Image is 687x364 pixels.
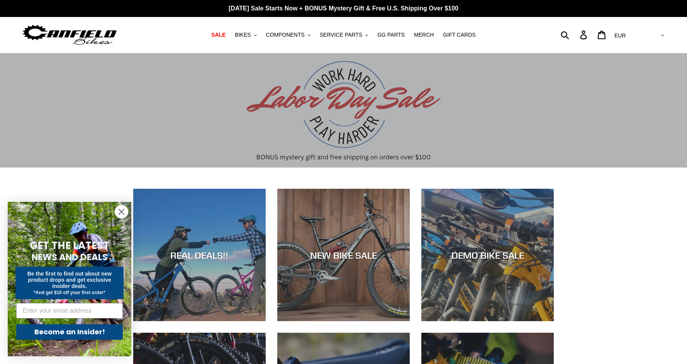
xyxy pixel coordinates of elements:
a: MERCH [410,30,438,40]
a: GG PARTS [373,30,409,40]
span: SALE [211,32,226,38]
a: REAL DEALS!! [133,189,266,321]
button: BIKES [231,30,260,40]
span: Be the first to find out about new product drops and get exclusive insider deals. [27,271,112,289]
button: Close dialog [115,205,128,218]
a: NEW BIKE SALE [277,189,410,321]
input: Search [565,26,585,43]
span: MERCH [414,32,434,38]
img: Canfield Bikes [21,23,118,47]
a: GIFT CARDS [439,30,480,40]
input: Enter your email address [16,303,123,318]
a: SALE [207,30,229,40]
span: COMPONENTS [266,32,305,38]
span: SERVICE PARTS [320,32,362,38]
span: *And get $10 off your first order* [34,290,105,295]
button: Become an Insider! [16,324,123,340]
span: BIKES [235,32,251,38]
span: GIFT CARDS [443,32,476,38]
div: DEMO BIKE SALE [421,249,554,261]
a: DEMO BIKE SALE [421,189,554,321]
span: NEWS AND DEALS [32,251,108,263]
div: REAL DEALS!! [133,249,266,261]
button: COMPONENTS [262,30,314,40]
span: GG PARTS [377,32,405,38]
span: GET THE LATEST [30,239,109,252]
div: NEW BIKE SALE [277,249,410,261]
button: SERVICE PARTS [316,30,372,40]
